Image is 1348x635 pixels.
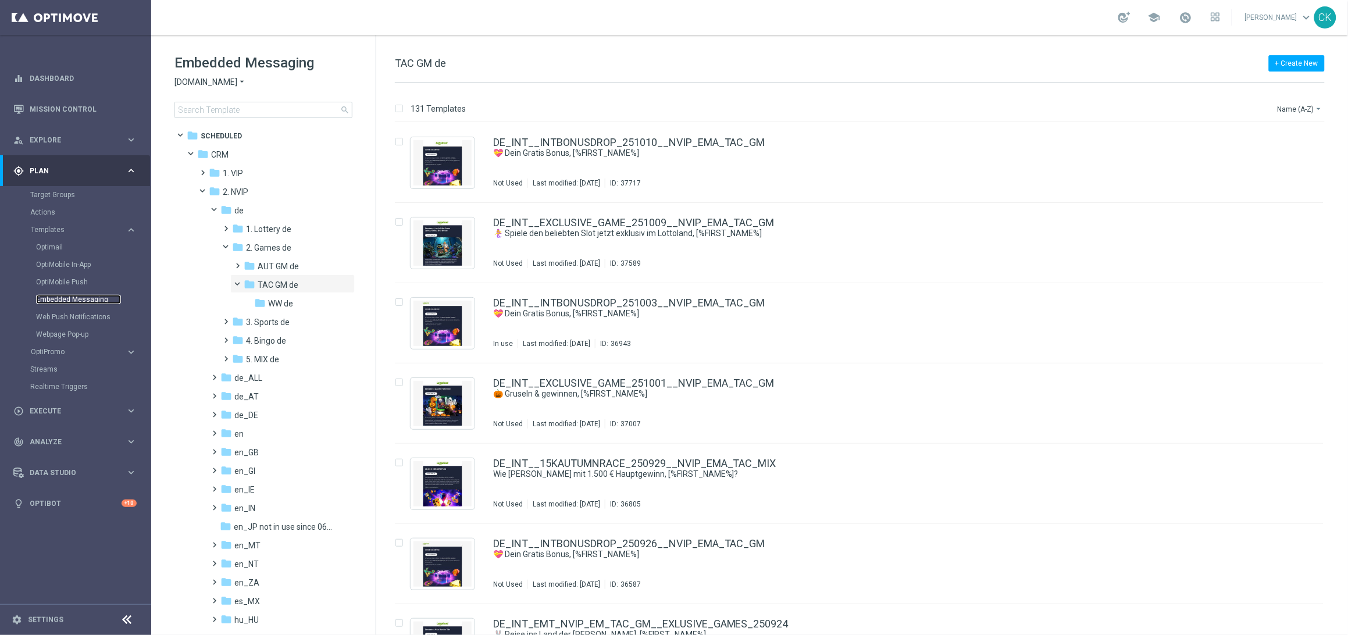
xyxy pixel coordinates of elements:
span: 3. Sports de [246,317,290,327]
a: 💝 Dein Gratis Bonus, [%FIRST_NAME%] [493,308,1248,319]
div: Mission Control [13,105,137,114]
span: CRM [211,149,229,160]
a: Streams [30,365,121,374]
div: Last modified: [DATE] [528,179,605,188]
a: DE_INT__15KAUTUMNRACE_250929__NVIP_EMA_TAC_MIX [493,458,776,469]
img: 37007.jpeg [413,381,472,426]
a: DE_INT__INTBONUSDROP_251010__NVIP_EMA_TAC_GM [493,137,765,148]
div: 37717 [620,179,641,188]
i: folder [232,241,244,253]
div: OptiMobile Push [36,273,150,291]
a: Wie [PERSON_NAME] mit 1.500 € Hauptgewinn, [%FIRST_NAME%]? [493,469,1248,480]
div: Press SPACE to select this row. [383,444,1346,524]
a: Realtime Triggers [30,382,121,391]
span: en_NT [234,559,259,569]
div: OptiMobile In-App [36,256,150,273]
i: folder [220,483,232,495]
i: keyboard_arrow_right [126,467,137,478]
span: TAC GM de [258,280,298,290]
span: hu_HU [234,615,259,625]
div: 36805 [620,500,641,509]
div: Mission Control [13,94,137,124]
span: de_AT [234,391,259,402]
span: Plan [30,167,126,174]
div: Data Studio keyboard_arrow_right [13,468,137,477]
div: Last modified: [DATE] [528,500,605,509]
span: de [234,205,244,216]
i: play_circle_outline [13,406,24,416]
span: de_ALL [234,373,262,383]
div: Optibot [13,488,137,519]
img: 36805.jpeg [413,461,472,506]
i: settings [12,615,22,625]
span: Data Studio [30,469,126,476]
i: folder [254,297,266,309]
div: Templates keyboard_arrow_right [30,225,137,234]
span: AUT GM de [258,261,299,272]
a: [PERSON_NAME]keyboard_arrow_down [1244,9,1314,26]
div: Plan [13,166,126,176]
a: DE_INT__EXCLUSIVE_GAME_251001__NVIP_EMA_TAC_GM [493,378,775,388]
i: person_search [13,135,24,145]
i: folder [220,465,232,476]
i: folder [232,334,244,346]
a: Web Push Notifications [36,312,121,322]
i: keyboard_arrow_right [126,347,137,358]
div: Wie wäre es mit 1.500 € Hauptgewinn, [%FIRST_NAME%]? [493,469,1275,480]
span: en_GB [234,447,259,458]
a: OptiMobile Push [36,277,121,287]
button: Name (A-Z)arrow_drop_down [1276,102,1325,116]
div: Press SPACE to select this row. [383,283,1346,363]
div: Target Groups [30,186,150,204]
i: folder [220,446,232,458]
div: Optimail [36,238,150,256]
div: Web Push Notifications [36,308,150,326]
span: en_ZA [234,577,259,588]
div: Realtime Triggers [30,378,150,395]
button: lightbulb Optibot +10 [13,499,137,508]
div: Analyze [13,437,126,447]
span: 4. Bingo de [246,336,286,346]
i: keyboard_arrow_right [126,436,137,447]
div: 💝 Dein Gratis Bonus, [%FIRST_NAME%] [493,549,1275,560]
i: folder [220,558,232,569]
div: Last modified: [DATE] [518,339,595,348]
i: keyboard_arrow_right [126,165,137,176]
div: Not Used [493,500,523,509]
button: gps_fixed Plan keyboard_arrow_right [13,166,137,176]
div: 💝 Dein Gratis Bonus, [%FIRST_NAME%] [493,308,1275,319]
i: folder [197,148,209,160]
span: en_IE [234,484,255,495]
i: folder [232,316,244,327]
i: folder [220,390,232,402]
a: Actions [30,208,121,217]
span: 1. VIP [223,168,243,179]
a: Embedded Messaging [36,295,121,304]
button: + Create New [1269,55,1325,72]
span: Analyze [30,438,126,445]
button: track_changes Analyze keyboard_arrow_right [13,437,137,447]
div: Press SPACE to select this row. [383,363,1346,444]
a: 🎃 Gruseln & gewinnen, [%FIRST_NAME%] [493,388,1248,399]
div: 💝 Dein Gratis Bonus, [%FIRST_NAME%] [493,148,1275,159]
div: ID: [605,500,641,509]
a: Target Groups [30,190,121,199]
div: Last modified: [DATE] [528,419,605,429]
span: en_JP not in use since 06/2025 [234,522,334,532]
i: folder [244,279,255,290]
a: DE_INT_EMT_NVIP_EM_TAC_GM__EXLUSIVE_GAMES_250924 [493,619,789,629]
div: 36943 [611,339,631,348]
i: arrow_drop_down [237,77,247,88]
i: folder [220,576,232,588]
span: keyboard_arrow_down [1300,11,1313,24]
div: equalizer Dashboard [13,74,137,83]
p: 131 Templates [411,104,466,114]
span: Templates [31,226,114,233]
span: 2. NVIP [223,187,248,197]
span: es_MX [234,596,260,607]
a: 💝 Dein Gratis Bonus, [%FIRST_NAME%] [493,148,1248,159]
div: Templates [31,226,126,233]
